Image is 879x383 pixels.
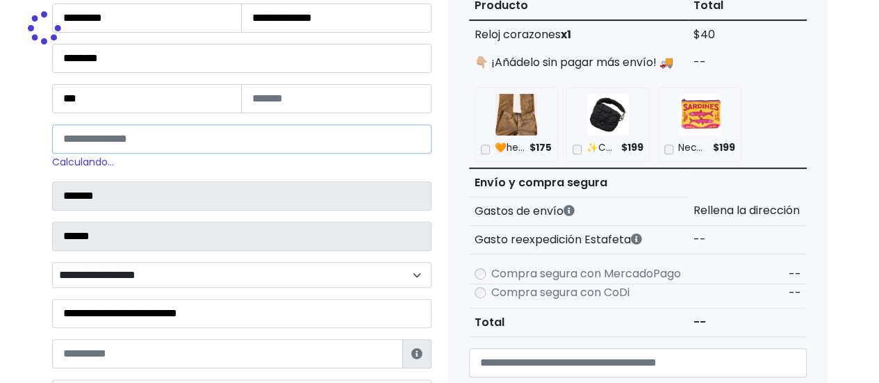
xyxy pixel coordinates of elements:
[789,285,801,301] span: --
[494,141,525,155] p: 🧡hermoso pantalón @calvinklein Nuevo, de pana corte recto tiro medio
[469,225,689,254] th: Gasto reexpedición Estafeta
[688,49,806,76] td: --
[713,141,735,155] span: $199
[621,141,643,155] span: $199
[564,205,575,216] i: Los gastos de envío dependen de códigos postales. ¡Te puedes llevar más productos en un solo envío !
[469,197,689,225] th: Gastos de envío
[586,141,616,155] p: ✨Charm de mini bolsito acolchado con mosquetón
[52,155,114,169] small: Calculando…
[688,20,806,49] td: $40
[469,20,689,49] td: Reloj corazones
[677,141,708,155] p: Neceser Sardines de lona sin forro
[688,308,806,336] td: --
[789,266,801,282] span: --
[411,348,422,359] i: Estafeta lo usará para ponerse en contacto en caso de tener algún problema con el envío
[631,234,642,245] i: Estafeta cobra este monto extra por ser un CP de difícil acceso
[469,168,689,197] th: Envío y compra segura
[561,26,571,42] strong: x1
[495,94,537,136] img: 🧡hermoso pantalón @calvinklein Nuevo, de pana corte recto tiro medio
[688,225,806,254] td: --
[469,308,689,336] th: Total
[587,94,629,136] img: ✨Charm de mini bolsito acolchado con mosquetón
[469,49,689,76] td: 👇🏼 ¡Añádelo sin pagar más envío! 🚚
[688,197,806,225] td: Rellena la dirección
[679,94,721,136] img: Neceser Sardines de lona sin forro
[491,266,681,282] label: Compra segura con MercadoPago
[529,141,552,155] span: $175
[491,284,630,301] label: Compra segura con CoDi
